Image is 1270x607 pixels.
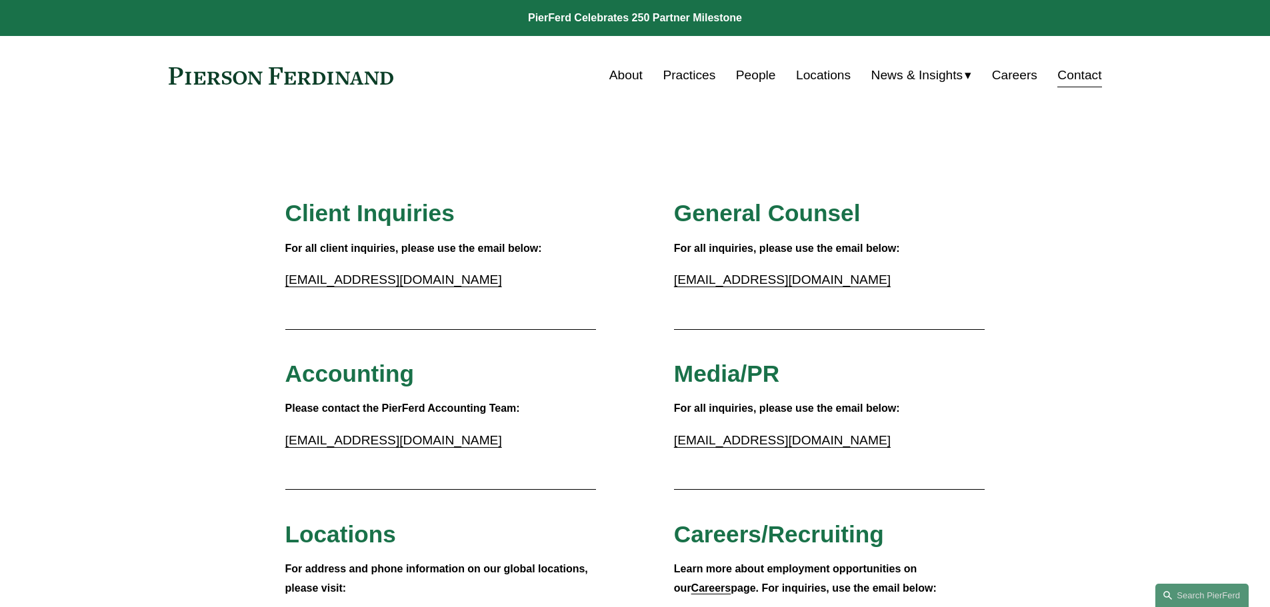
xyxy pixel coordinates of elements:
a: People [736,63,776,88]
strong: page. For inquiries, use the email below: [731,582,937,594]
a: [EMAIL_ADDRESS][DOMAIN_NAME] [285,273,502,287]
span: Accounting [285,360,415,386]
strong: Please contact the PierFerd Accounting Team: [285,402,520,414]
a: Careers [691,582,731,594]
a: folder dropdown [871,63,972,88]
strong: For all client inquiries, please use the email below: [285,243,542,254]
strong: For address and phone information on our global locations, please visit: [285,563,591,594]
span: Locations [285,521,396,547]
span: Client Inquiries [285,200,455,226]
a: Contact [1057,63,1101,88]
a: [EMAIL_ADDRESS][DOMAIN_NAME] [674,273,891,287]
a: Careers [992,63,1037,88]
strong: For all inquiries, please use the email below: [674,243,900,254]
span: General Counsel [674,200,861,226]
a: [EMAIL_ADDRESS][DOMAIN_NAME] [285,433,502,447]
a: About [609,63,643,88]
span: Careers/Recruiting [674,521,884,547]
span: Media/PR [674,360,779,386]
strong: Learn more about employment opportunities on our [674,563,920,594]
span: News & Insights [871,64,963,87]
a: Search this site [1155,584,1249,607]
a: [EMAIL_ADDRESS][DOMAIN_NAME] [674,433,891,447]
strong: For all inquiries, please use the email below: [674,402,900,414]
a: Locations [796,63,851,88]
a: Practices [663,63,715,88]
